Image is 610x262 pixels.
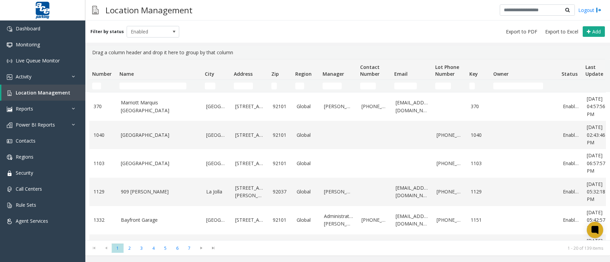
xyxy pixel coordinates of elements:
[297,103,316,110] a: Global
[396,213,428,228] a: [EMAIL_ADDRESS][DOMAIN_NAME]
[297,131,316,139] a: Global
[361,103,387,110] a: [PHONE_NUMBER]
[206,131,227,139] a: [GEOGRAPHIC_DATA]
[563,103,579,110] a: Enabled
[206,160,227,167] a: [GEOGRAPHIC_DATA]
[1,85,85,101] a: Location Management
[7,219,12,224] img: 'icon'
[94,216,113,224] a: 1332
[361,216,387,224] a: [PHONE_NUMBER]
[471,188,486,195] a: 1129
[94,188,113,195] a: 1129
[7,42,12,48] img: 'icon'
[16,121,55,128] span: Power BI Reports
[273,216,288,224] a: 92101
[171,244,183,253] span: Page 6
[323,83,342,89] input: Manager Filter
[578,6,601,14] a: Logout
[295,83,304,89] input: Region Filter
[127,26,169,37] span: Enabled
[587,152,605,174] span: [DATE] 06:57:57 PM
[121,131,198,139] a: [GEOGRAPHIC_DATA]
[273,103,288,110] a: 92101
[324,213,353,228] a: Administrator [PERSON_NAME]
[273,188,288,195] a: 92037
[297,188,316,195] a: Global
[119,83,186,89] input: Name Filter
[16,41,40,48] span: Monitoring
[16,218,48,224] span: Agent Services
[235,160,265,167] a: [STREET_ADDRESS]
[396,99,428,114] a: [EMAIL_ADDRESS][DOMAIN_NAME]
[563,188,579,195] a: Enabled
[7,139,12,144] img: 'icon'
[563,160,579,167] a: Enabled
[197,245,206,251] span: Go to the next page
[16,137,36,144] span: Contacts
[7,155,12,160] img: 'icon'
[207,243,219,253] span: Go to the last page
[235,131,265,139] a: [STREET_ADDRESS]
[587,96,605,117] span: [DATE] 04:57:56 PM
[7,203,12,208] img: 'icon'
[7,187,12,192] img: 'icon'
[16,186,42,192] span: Call Centers
[7,58,12,64] img: 'icon'
[121,160,198,167] a: [GEOGRAPHIC_DATA]
[147,244,159,253] span: Page 4
[469,71,478,77] span: Key
[320,80,357,92] td: Manager Filter
[542,27,581,37] button: Export to Excel
[89,80,117,92] td: Number Filter
[102,2,196,18] h3: Location Management
[491,80,559,92] td: Owner Filter
[16,202,36,208] span: Rule Sets
[587,124,605,146] span: [DATE] 02:43:46 PM
[271,71,279,77] span: Zip
[506,28,537,35] span: Export to PDF
[234,83,253,89] input: Address Filter
[92,71,112,77] span: Number
[121,99,198,114] a: Marriott Marquis [GEOGRAPHIC_DATA]
[467,80,491,92] td: Key Filter
[493,83,543,89] input: Owner Filter
[124,244,136,253] span: Page 2
[206,188,227,195] a: La Jolla
[223,245,603,251] kendo-pager-info: 1 - 20 of 139 items
[324,188,353,195] a: [PERSON_NAME]
[121,188,198,195] a: 909 [PERSON_NAME]
[202,80,231,92] td: City Filter
[563,131,579,139] a: Enabled
[195,243,207,253] span: Go to the next page
[559,80,583,92] td: Status Filter
[273,131,288,139] a: 92101
[16,73,31,80] span: Activity
[324,103,353,110] a: [PERSON_NAME]
[471,160,486,167] a: 1103
[559,59,583,80] th: Status
[90,29,124,35] label: Filter by status
[545,28,578,35] span: Export to Excel
[596,6,601,14] img: logout
[7,74,12,80] img: 'icon'
[183,244,195,253] span: Page 7
[583,26,605,37] button: Add
[432,80,467,92] td: Lot Phone Number Filter
[209,245,218,251] span: Go to the last page
[323,71,344,77] span: Manager
[437,160,463,167] a: [PHONE_NUMBER]
[231,80,269,92] td: Address Filter
[469,83,475,89] input: Key Filter
[587,209,605,231] span: [DATE] 05:42:57 PM
[7,106,12,112] img: 'icon'
[471,103,486,110] a: 370
[205,83,215,89] input: City Filter
[271,83,277,89] input: Zip Filter
[587,181,605,203] span: [DATE] 05:32:18 PM
[206,103,227,110] a: [GEOGRAPHIC_DATA]
[297,216,316,224] a: Global
[159,244,171,253] span: Page 5
[7,122,12,128] img: 'icon'
[7,26,12,32] img: 'icon'
[16,25,40,32] span: Dashboard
